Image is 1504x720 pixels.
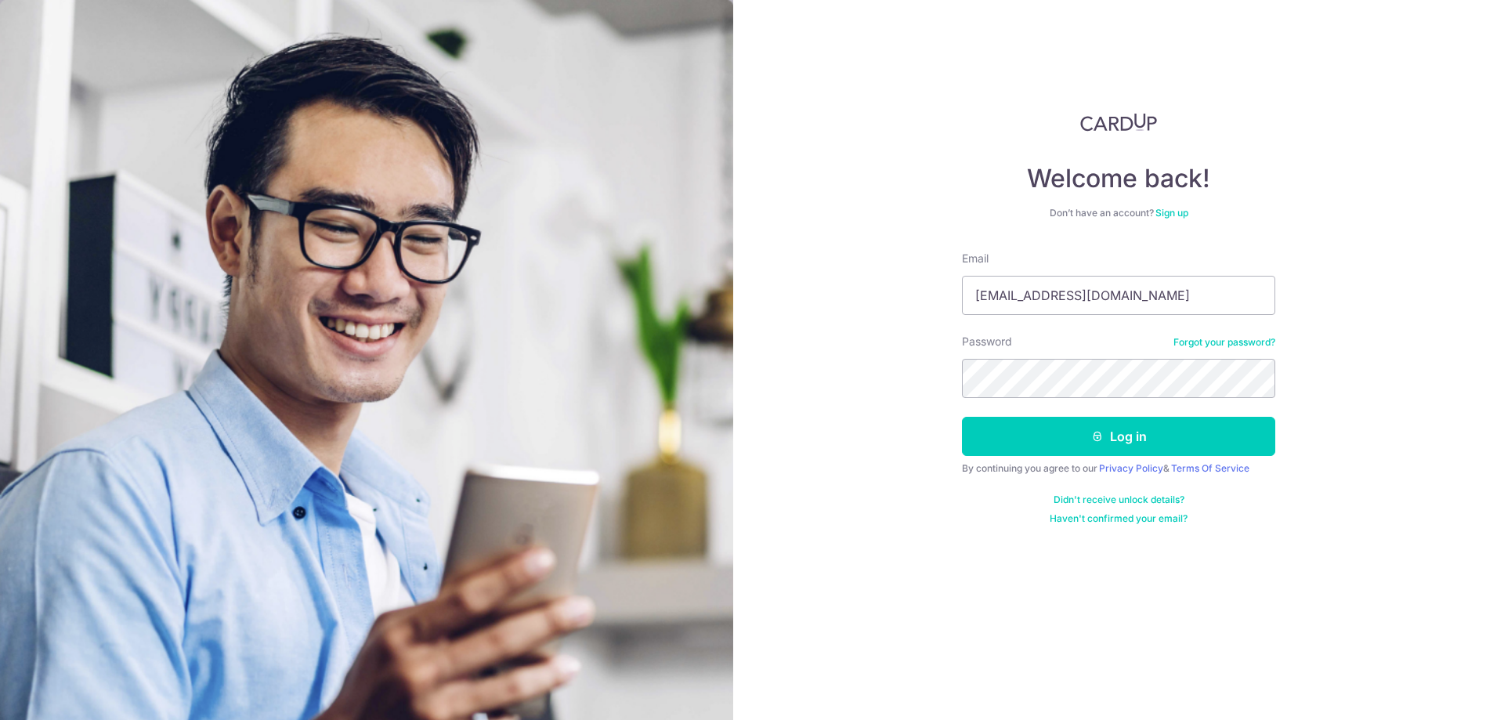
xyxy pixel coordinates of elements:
label: Password [962,334,1012,349]
a: Didn't receive unlock details? [1054,494,1184,506]
h4: Welcome back! [962,163,1275,194]
a: Sign up [1155,207,1188,219]
a: Privacy Policy [1099,462,1163,474]
div: By continuing you agree to our & [962,462,1275,475]
img: CardUp Logo [1080,113,1157,132]
input: Enter your Email [962,276,1275,315]
a: Haven't confirmed your email? [1050,512,1188,525]
a: Forgot your password? [1173,336,1275,349]
label: Email [962,251,989,266]
div: Don’t have an account? [962,207,1275,219]
button: Log in [962,417,1275,456]
a: Terms Of Service [1171,462,1249,474]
